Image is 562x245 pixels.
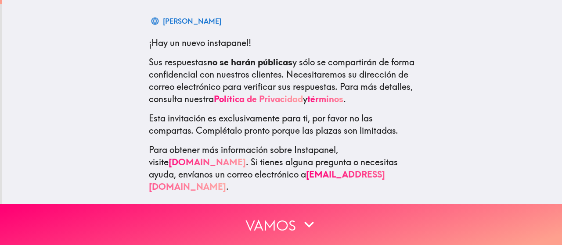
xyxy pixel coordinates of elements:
font: Sus respuestas [149,57,207,67]
font: Complétalo pronto porque las plazas son limitadas. [196,125,398,136]
a: términos [307,93,343,104]
font: Esta invitación es exclusivamente para ti, por favor no las compartas. [149,113,373,136]
a: [EMAIL_ADDRESS][DOMAIN_NAME] [149,169,385,192]
a: [DOMAIN_NAME] [169,156,246,167]
font: [PERSON_NAME] [163,17,221,25]
font: Para obtener más información sobre Instapanel, visite [149,144,338,167]
font: Para más detalles, consulta nuestra [149,81,413,104]
font: no se harán públicas [207,57,292,67]
font: . [226,181,229,192]
font: . [343,93,346,104]
font: . Si tienes alguna pregunta o necesitas ayuda, envíanos un correo electrónico a [149,156,398,180]
button: [PERSON_NAME] [149,12,225,30]
a: Política de Privacidad [214,93,303,104]
font: y sólo se compartirán de forma confidencial con nuestros clientes. [149,57,414,80]
font: Necesitaremos su dirección de correo electrónico para verificar sus respuestas. [149,69,408,92]
font: Vamos [245,217,296,234]
font: y [303,93,307,104]
font: ¡Hay un nuevo instapanel! [149,37,251,48]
